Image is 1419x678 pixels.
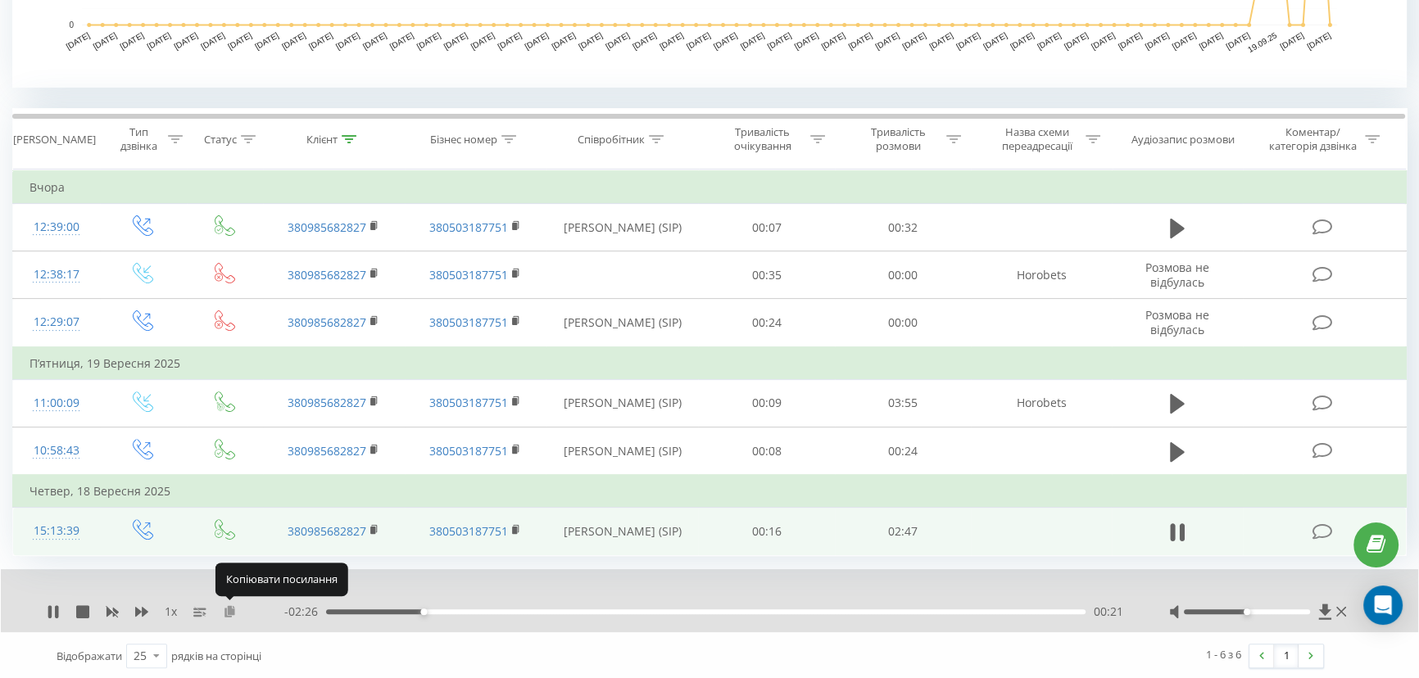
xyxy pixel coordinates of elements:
div: Співробітник [578,133,645,147]
text: [DATE] [1171,30,1198,51]
text: [DATE] [1198,30,1225,51]
text: [DATE] [172,30,199,51]
a: 1 [1274,644,1299,667]
text: [DATE] [1063,30,1090,51]
text: [DATE] [307,30,334,51]
text: [DATE] [1278,30,1305,51]
span: рядків на сторінці [171,649,261,663]
td: [PERSON_NAME] (SIP) [546,379,698,427]
text: [DATE] [65,30,92,51]
text: [DATE] [1036,30,1063,51]
text: [DATE] [199,30,226,51]
td: [PERSON_NAME] (SIP) [546,299,698,347]
a: 380985682827 [288,523,366,539]
div: 1 - 6 з 6 [1206,646,1241,662]
div: 25 [134,648,147,664]
td: Horobets [971,379,1113,427]
text: [DATE] [739,30,766,51]
td: 00:16 [698,508,834,555]
td: 00:00 [835,251,971,299]
text: 19.09.25 [1246,30,1279,54]
a: 380503187751 [429,314,508,330]
text: [DATE] [900,30,927,51]
text: [DATE] [496,30,524,51]
td: 00:09 [698,379,834,427]
text: [DATE] [631,30,658,51]
td: 00:08 [698,427,834,476]
text: [DATE] [415,30,442,51]
a: 380985682827 [288,219,366,235]
a: 380503187751 [429,523,508,539]
text: [DATE] [361,30,388,51]
text: [DATE] [604,30,631,51]
td: [PERSON_NAME] (SIP) [546,427,698,476]
td: 00:35 [698,251,834,299]
a: 380503187751 [429,267,508,282]
text: [DATE] [1305,30,1332,51]
div: Тип дзвінка [115,125,164,153]
div: Accessibility label [420,608,427,615]
a: 380985682827 [288,314,366,330]
td: 00:24 [698,299,834,347]
text: [DATE] [927,30,954,51]
td: 00:00 [835,299,971,347]
a: 380985682827 [288,443,366,459]
td: Вчора [13,171,1407,204]
text: [DATE] [334,30,361,51]
text: [DATE] [550,30,577,51]
div: Копіювати посилання [215,563,348,595]
a: 380985682827 [288,395,366,410]
a: 380503187751 [429,395,508,410]
div: [PERSON_NAME] [13,133,96,147]
div: 12:39:00 [29,211,84,243]
td: П’ятниця, 19 Вересня 2025 [13,347,1407,380]
text: [DATE] [793,30,820,51]
span: Розмова не відбулась [1145,307,1209,337]
td: Четвер, 18 Вересня 2025 [13,475,1407,508]
div: Бізнес номер [430,133,497,147]
span: 00:21 [1094,603,1123,620]
text: [DATE] [712,30,739,51]
span: Розмова не відбулась [1145,260,1209,290]
div: Accessibility label [1244,608,1250,615]
text: [DATE] [253,30,280,51]
td: 02:47 [835,508,971,555]
td: 03:55 [835,379,971,427]
text: [DATE] [766,30,793,51]
text: [DATE] [982,30,1009,51]
text: [DATE] [523,30,550,51]
div: 11:00:09 [29,387,84,419]
text: [DATE] [442,30,469,51]
a: 380503187751 [429,219,508,235]
div: 12:29:07 [29,306,84,338]
text: 0 [69,20,74,29]
div: Тривалість розмови [855,125,942,153]
text: [DATE] [1090,30,1117,51]
div: Коментар/категорія дзвінка [1265,125,1361,153]
div: Клієнт [306,133,338,147]
text: [DATE] [847,30,874,51]
span: - 02:26 [284,603,326,620]
span: Відображати [57,649,122,663]
td: [PERSON_NAME] (SIP) [546,204,698,251]
text: [DATE] [280,30,307,51]
div: Аудіозапис розмови [1131,133,1235,147]
text: [DATE] [873,30,900,51]
text: [DATE] [226,30,253,51]
a: 380985682827 [288,267,366,282]
text: [DATE] [658,30,685,51]
div: 12:38:17 [29,259,84,291]
div: 10:58:43 [29,435,84,467]
text: [DATE] [954,30,982,51]
text: [DATE] [577,30,604,51]
td: 00:24 [835,427,971,476]
a: 380503187751 [429,443,508,459]
text: [DATE] [388,30,415,51]
td: 00:32 [835,204,971,251]
td: [PERSON_NAME] (SIP) [546,508,698,555]
div: Назва схеми переадресації [994,125,1081,153]
div: Статус [204,133,237,147]
text: [DATE] [1117,30,1144,51]
text: [DATE] [820,30,847,51]
div: Open Intercom Messenger [1363,585,1403,625]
